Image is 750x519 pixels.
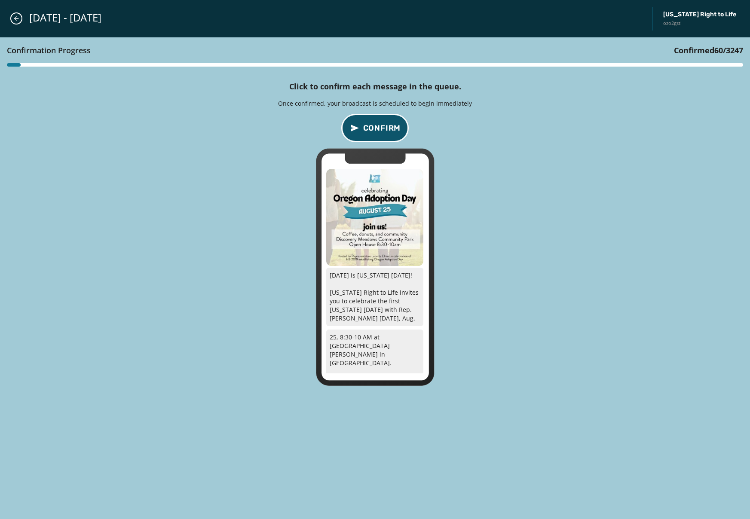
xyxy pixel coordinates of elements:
span: 60 [714,45,723,55]
span: Confirm [363,122,401,134]
img: 2025-08-25_10356_4648_phpV0HnD1-300x300-4876.jpg [326,169,423,266]
button: confirm-p2p-message-button [342,115,408,141]
span: [US_STATE] Right to Life [663,10,736,19]
p: [DATE] is [US_STATE] [DATE]! [US_STATE] Right to Life invites you to celebrate the first [US_STAT... [326,268,423,326]
p: Once confirmed, your broadcast is scheduled to begin immediately [278,99,472,108]
p: 25, 8:30-10 AM at [GEOGRAPHIC_DATA][PERSON_NAME] in [GEOGRAPHIC_DATA]. However you support or hav... [326,330,423,405]
h4: Click to confirm each message in the queue. [289,80,461,92]
span: ozo2gsti [663,20,736,27]
h3: Confirmed / 3247 [674,44,743,56]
